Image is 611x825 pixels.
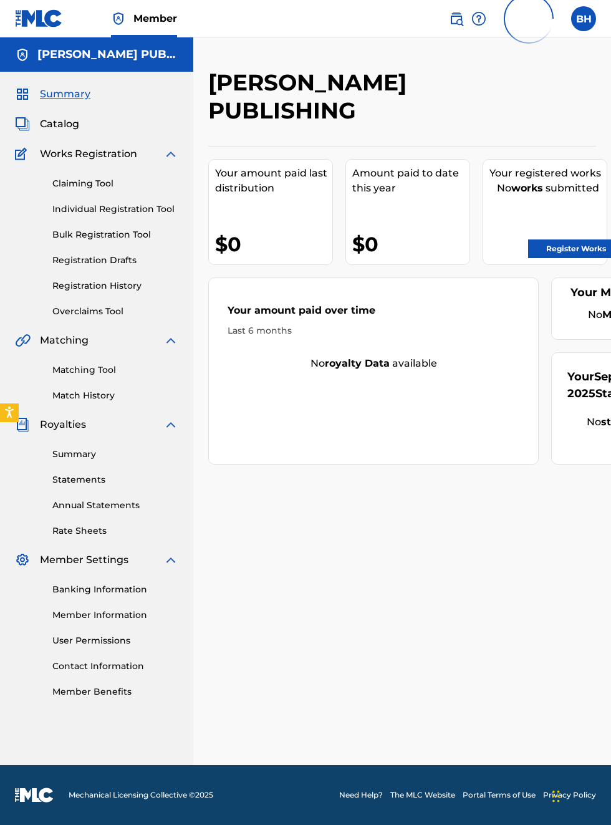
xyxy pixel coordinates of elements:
div: Drag [552,778,560,815]
img: Summary [15,87,30,102]
img: Member Settings [15,552,30,567]
div: No available [209,356,538,371]
div: No submitted [489,181,607,196]
a: Public Search [449,6,464,31]
div: User Menu [571,6,596,31]
a: SummarySummary [15,87,90,102]
a: Privacy Policy [543,789,596,801]
img: Works Registration [15,147,31,162]
a: User Permissions [52,634,178,647]
span: Matching [40,333,89,348]
div: $0 [215,230,332,258]
span: Summary [40,87,90,102]
span: Member Settings [40,552,128,567]
a: Annual Statements [52,499,178,512]
a: Statements [52,473,178,486]
h5: BOBBY HAMILTON PUBLISHING [37,47,178,62]
a: Individual Registration Tool [52,203,178,216]
a: Member Benefits [52,685,178,698]
a: Rate Sheets [52,524,178,538]
a: Registration History [52,279,178,292]
img: expand [163,552,178,567]
a: CatalogCatalog [15,117,79,132]
img: Royalties [15,417,30,432]
iframe: Chat Widget [549,765,611,825]
a: Portal Terms of Use [463,789,536,801]
a: Banking Information [52,583,178,596]
h2: [PERSON_NAME] PUBLISHING [208,69,507,125]
img: help [471,11,486,26]
strong: royalty data [325,357,390,369]
img: Accounts [15,47,30,62]
a: Matching Tool [52,364,178,377]
img: expand [163,333,178,348]
a: Overclaims Tool [52,305,178,318]
a: Bulk Registration Tool [52,228,178,241]
span: Member [133,11,177,26]
img: Catalog [15,117,30,132]
span: Mechanical Licensing Collective © 2025 [69,789,213,801]
span: Catalog [40,117,79,132]
img: Matching [15,333,31,348]
div: $0 [352,230,469,258]
img: expand [163,147,178,162]
img: logo [15,788,54,803]
a: Member Information [52,609,178,622]
img: expand [163,417,178,432]
img: MLC Logo [15,9,63,27]
div: Amount paid to date this year [352,166,469,196]
span: Works Registration [40,147,137,162]
a: Claiming Tool [52,177,178,190]
div: Your amount paid over time [228,303,519,324]
div: Your amount paid last distribution [215,166,332,196]
a: Registration Drafts [52,254,178,267]
a: Contact Information [52,660,178,673]
div: Last 6 months [228,324,519,337]
img: Top Rightsholder [111,11,126,26]
div: Your registered works [489,166,607,181]
strong: works [511,182,543,194]
a: Summary [52,448,178,461]
a: The MLC Website [390,789,455,801]
span: Royalties [40,417,86,432]
a: Match History [52,389,178,402]
img: search [449,11,464,26]
div: Help [471,6,486,31]
a: Need Help? [339,789,383,801]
